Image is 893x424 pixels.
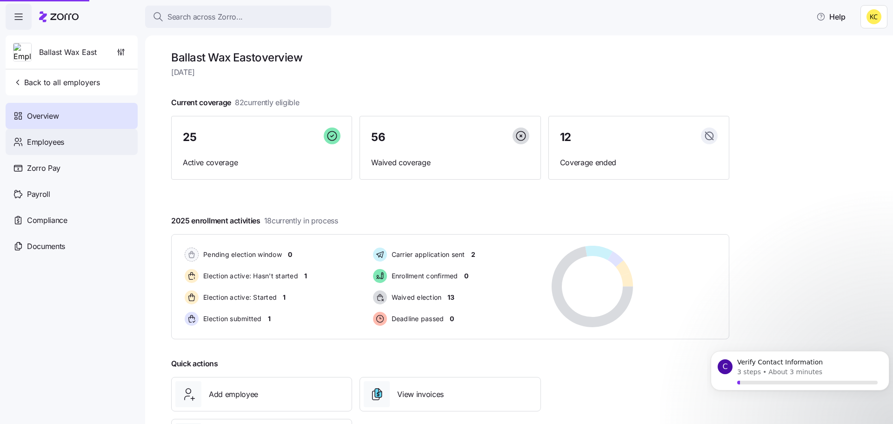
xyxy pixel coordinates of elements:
[39,47,97,58] span: Ballast Wax East
[171,67,729,78] span: [DATE]
[471,250,475,259] span: 2
[816,11,846,22] span: Help
[183,132,196,143] span: 25
[268,314,271,323] span: 1
[145,6,331,28] button: Search across Zorro...
[27,110,59,122] span: Overview
[183,157,340,168] span: Active coverage
[397,389,444,400] span: View invoices
[560,132,571,143] span: 12
[171,97,300,108] span: Current coverage
[9,73,104,92] button: Back to all employers
[171,215,338,227] span: 2025 enrollment activities
[809,7,853,26] button: Help
[171,50,729,65] h1: Ballast Wax East overview
[209,389,258,400] span: Add employee
[6,233,138,259] a: Documents
[27,215,67,226] span: Compliance
[6,129,138,155] a: Employees
[27,241,65,252] span: Documents
[450,314,454,323] span: 0
[371,157,529,168] span: Waived coverage
[371,132,385,143] span: 56
[389,271,458,281] span: Enrollment confirmed
[167,11,243,23] span: Search across Zorro...
[27,136,64,148] span: Employees
[200,250,282,259] span: Pending election window
[6,155,138,181] a: Zorro Pay
[447,293,454,302] span: 13
[171,358,218,370] span: Quick actions
[200,314,262,323] span: Election submitted
[27,188,50,200] span: Payroll
[27,162,60,174] span: Zorro Pay
[304,271,307,281] span: 1
[200,271,298,281] span: Election active: Hasn't started
[464,271,468,281] span: 0
[13,77,100,88] span: Back to all employers
[389,293,442,302] span: Waived election
[13,43,31,62] img: Employer logo
[264,215,338,227] span: 18 currently in process
[283,293,286,302] span: 1
[235,97,300,108] span: 82 currently eligible
[866,9,881,24] img: 1b4e939a7bba7f50df1c90d6ea7dbcd1
[6,103,138,129] a: Overview
[389,250,465,259] span: Carrier application sent
[288,250,292,259] span: 0
[389,314,444,323] span: Deadline passed
[6,181,138,207] a: Payroll
[6,207,138,233] a: Compliance
[707,340,893,419] iframe: Intercom notifications message
[200,293,277,302] span: Election active: Started
[560,157,718,168] span: Coverage ended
